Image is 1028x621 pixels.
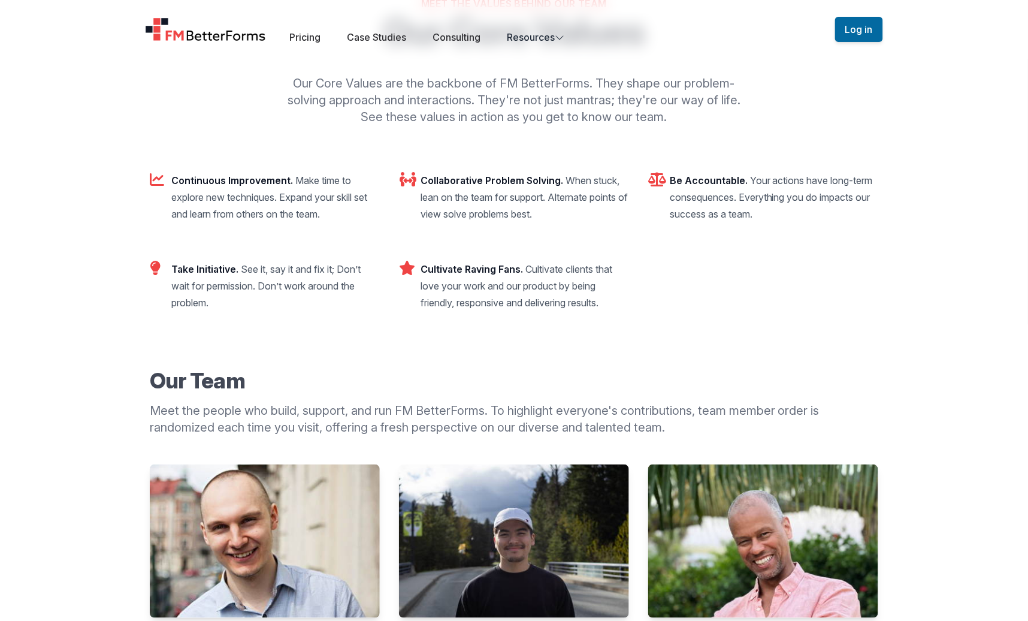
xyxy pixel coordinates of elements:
[421,174,563,186] dt: Collaborative Problem Solving.
[171,263,238,275] dt: Take Initiative.
[421,263,612,309] dd: Cultivate clients that love your work and our product by being friendly, responsive and deliverin...
[171,174,367,220] dd: Make time to explore new techniques. Expand your skill set and learn from others on the team.
[670,174,873,220] dd: Your actions have long-term consequences. Everything you do impacts our success as a team.
[145,17,266,41] a: Home
[150,402,878,436] p: Meet the people who build, support, and run FM BetterForms. To highlight everyone's contributions...
[347,31,407,43] a: Case Studies
[433,31,481,43] a: Consulting
[507,30,565,44] button: Resources
[835,17,883,42] button: Log in
[171,174,293,186] dt: Continuous Improvement.
[421,174,628,220] dd: When stuck, lean on the team for support. Alternate points of view solve problems best.
[284,75,744,125] p: Our Core Values are the backbone of FM BetterForms. They shape our problem-solving approach and i...
[670,174,748,186] dt: Be Accountable.
[150,369,878,393] h2: Our Team
[171,263,361,309] dd: See it, say it and fix it; Don’t wait for permission. Don’t work around the problem.
[290,31,321,43] a: Pricing
[131,14,897,44] nav: Global
[421,263,523,275] dt: Cultivate Raving Fans.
